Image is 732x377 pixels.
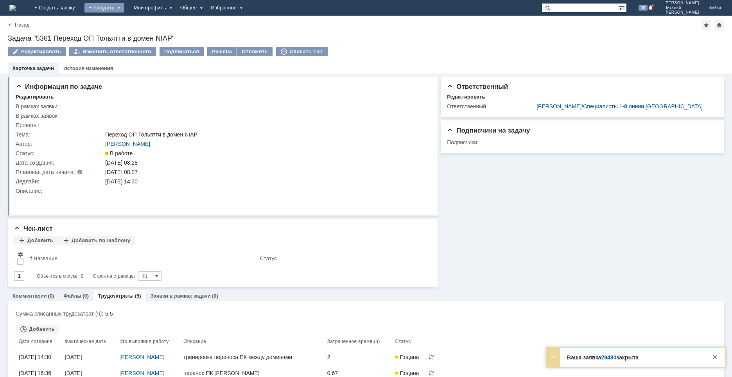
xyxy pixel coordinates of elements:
div: Проекты: [16,122,104,128]
a: [DATE] 16:36 [19,370,59,376]
a: Специалисты 1-й линии [GEOGRAPHIC_DATA] [583,103,703,110]
th: Затраченное время (ч) [324,334,392,349]
span: Подана [395,370,419,376]
a: Заявки в рамках задачи [151,293,211,299]
div: [DATE] 08:28 [105,160,426,166]
div: Развернуть [548,352,558,362]
a: Назад [15,22,29,28]
th: Статус [392,334,427,349]
div: Статус: [16,150,104,156]
a: [DATE] [65,354,113,360]
div: Статус [260,255,277,261]
th: Кто выполнил работу [117,334,181,349]
span: Виталий [664,5,699,10]
th: Статус [257,248,425,268]
span: [PERSON_NAME] [664,1,699,5]
div: Плановая дата начала: [16,169,94,175]
a: 29480 [601,354,616,361]
div: Сделать домашней страницей [714,20,724,30]
span: Подписчики на задачу [447,127,530,134]
img: logo [9,5,16,11]
div: Подписчики: [447,139,535,145]
div: Сумма списанных трудозатрат (ч): [16,311,104,317]
a: Комментарии [13,293,47,299]
div: Описание: [16,188,427,194]
div: [DATE] 14:30 [105,178,426,185]
div: 0 [81,271,84,281]
th: Фактическая дата [62,334,117,349]
a: Карточка задачи [13,65,54,71]
a: [PERSON_NAME] [120,354,165,360]
a: перенос ПК [PERSON_NAME] [183,370,321,376]
a: Подана [395,354,423,360]
th: Название [27,248,257,268]
div: Тема: [16,131,104,138]
a: Подана [395,370,423,376]
a: Трудозатраты [98,293,134,299]
span: Информация по задаче [16,83,102,90]
a: Перейти на домашнюю страницу [9,5,16,11]
span: Чек-лист [14,225,53,232]
a: [DATE] 14:30 [19,354,59,360]
div: Добавить в избранное [701,20,711,30]
span: Объектов в списке: [37,273,79,279]
span: В работе [105,150,133,156]
a: [PERSON_NAME] [120,370,165,376]
a: тренировка переноса ПК между доменами [183,354,321,360]
div: [DATE] 08:27 [105,169,426,175]
div: (5) [135,293,141,299]
a: [DATE] [65,370,113,376]
div: / [536,103,714,110]
span: Разорвать связь [428,370,434,376]
div: В рамках заявок: [16,113,104,119]
div: Название [34,255,57,261]
div: В рамках заявки: [16,103,104,110]
span: Ответственный [447,83,508,90]
span: Подана [395,354,419,360]
span: Настройки [17,251,23,258]
a: 0.67 [327,370,389,376]
div: Ответственный: [447,103,535,110]
strong: Ваша заявка закрыта [567,354,639,361]
a: [PERSON_NAME] [105,141,150,147]
i: Строк на странице: [37,271,135,281]
span: [PERSON_NAME] [664,10,699,15]
div: Дата создания: [16,160,104,166]
a: [PERSON_NAME] [536,103,581,110]
th: Дата создания [16,334,62,349]
a: История изменения [63,65,113,71]
span: Расширенный поиск [619,4,626,11]
a: Файлы [63,293,81,299]
div: Переход ОП Тольятти в домен NIAP [105,131,426,138]
span: Разорвать связь [428,354,434,360]
div: Создать [84,3,124,13]
span: 36 [639,5,648,11]
th: Описание [180,334,324,349]
div: Закрыть [710,352,719,362]
div: Автор: [16,141,104,147]
div: Дедлайн: [16,178,104,185]
div: Задача "5361 Переход ОП Тольятти в домен NIAP" [8,34,724,42]
div: (0) [48,293,54,299]
div: (0) [212,293,218,299]
div: Редактировать [16,94,54,100]
div: 5.5 [105,311,430,317]
div: Редактировать [447,94,485,100]
div: (0) [83,293,89,299]
a: 2 [327,354,389,360]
